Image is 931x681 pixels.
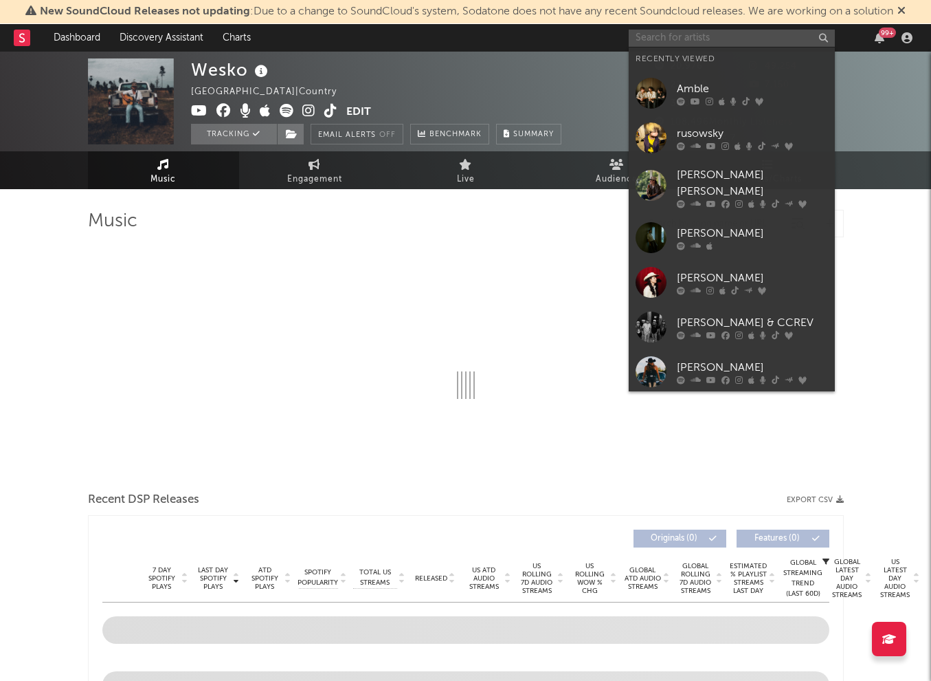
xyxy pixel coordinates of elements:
div: Recently Viewed [636,51,828,67]
button: Export CSV [787,496,844,504]
span: New SoundCloud Releases not updating [40,6,250,17]
span: US Latest Day Audio Streams [879,558,912,599]
span: Spotify Popularity [298,567,338,588]
a: Music [88,151,239,189]
span: Global Latest Day Audio Streams [831,558,864,599]
span: Features ( 0 ) [745,534,809,543]
a: [PERSON_NAME] [PERSON_NAME] [629,160,835,215]
span: Summary [513,131,554,138]
input: Search for artists [629,30,835,47]
a: Discovery Assistant [110,24,213,52]
button: Features(0) [737,530,829,548]
div: rusowsky [677,125,828,142]
div: [PERSON_NAME] [677,225,828,241]
span: 7 Day Spotify Plays [144,566,180,591]
span: Engagement [287,171,342,188]
span: US ATD Audio Streams [465,566,503,591]
a: Live [390,151,541,189]
div: Global Streaming Trend (Last 60D) [783,558,824,599]
div: Wesko [191,58,271,81]
div: [GEOGRAPHIC_DATA] | Country [191,84,352,100]
span: Estimated % Playlist Streams Last Day [730,562,767,595]
span: : Due to a change to SoundCloud's system, Sodatone does not have any recent Soundcloud releases. ... [40,6,893,17]
div: [PERSON_NAME] [677,359,828,376]
a: [PERSON_NAME] [629,349,835,394]
a: Audience [541,151,693,189]
button: 99+ [875,32,884,43]
div: [PERSON_NAME] & CCREV [677,314,828,331]
span: Last Day Spotify Plays [195,566,232,591]
a: Benchmark [410,124,489,144]
div: 99 + [879,28,896,38]
div: Amble [677,80,828,97]
span: Recent DSP Releases [88,492,199,508]
a: Engagement [239,151,390,189]
span: Originals ( 0 ) [642,534,706,543]
a: Amble [629,71,835,116]
span: Total US Streams [353,567,397,588]
button: Tracking [191,124,277,144]
span: Music [150,171,176,188]
span: Dismiss [897,6,906,17]
a: [PERSON_NAME] [629,215,835,260]
button: Edit [346,104,371,121]
span: Global ATD Audio Streams [624,566,662,591]
a: Charts [213,24,260,52]
span: Released [415,574,447,583]
a: rusowsky [629,116,835,160]
span: Benchmark [429,127,482,143]
span: Audience [596,171,638,188]
span: ATD Spotify Plays [247,566,283,591]
span: Live [457,171,475,188]
a: Dashboard [44,24,110,52]
span: US Rolling WoW % Chg [571,562,609,595]
em: Off [379,131,396,139]
div: [PERSON_NAME] [677,270,828,286]
span: US Rolling 7D Audio Streams [518,562,556,595]
button: Email AlertsOff [311,124,403,144]
button: Summary [496,124,561,144]
button: Originals(0) [633,530,726,548]
span: Global Rolling 7D Audio Streams [677,562,715,595]
a: [PERSON_NAME] & CCREV [629,305,835,349]
a: [PERSON_NAME] [629,260,835,305]
div: [PERSON_NAME] [PERSON_NAME] [677,167,828,200]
